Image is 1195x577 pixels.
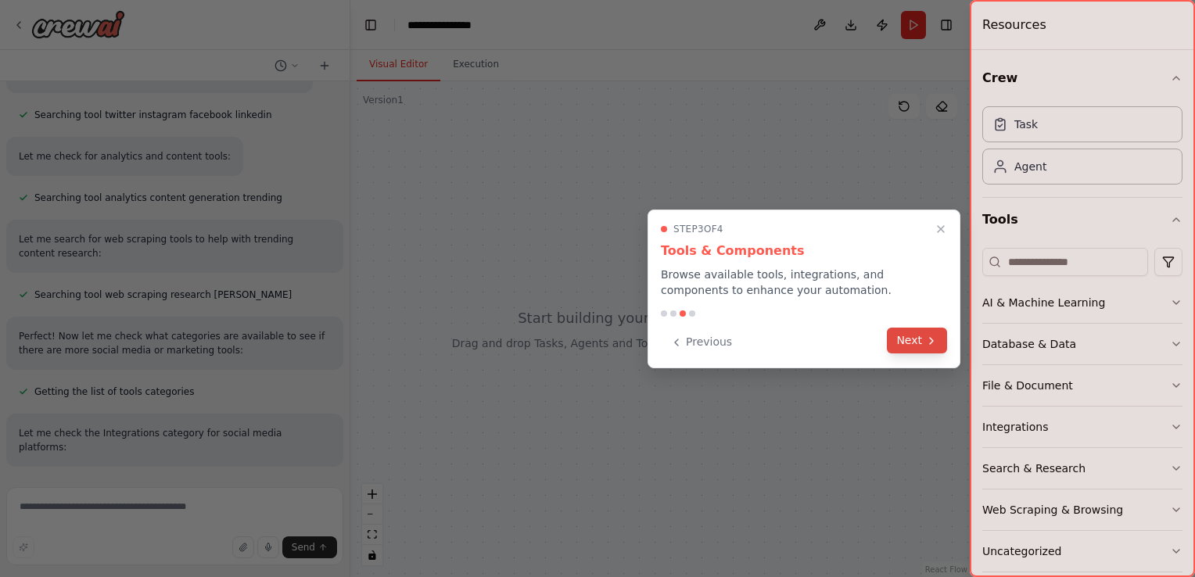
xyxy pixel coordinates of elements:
button: Hide left sidebar [360,14,382,36]
p: Browse available tools, integrations, and components to enhance your automation. [661,267,947,298]
button: Close walkthrough [931,220,950,238]
button: Next [887,328,947,353]
span: Step 3 of 4 [673,223,723,235]
button: Previous [661,329,741,355]
h3: Tools & Components [661,242,947,260]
